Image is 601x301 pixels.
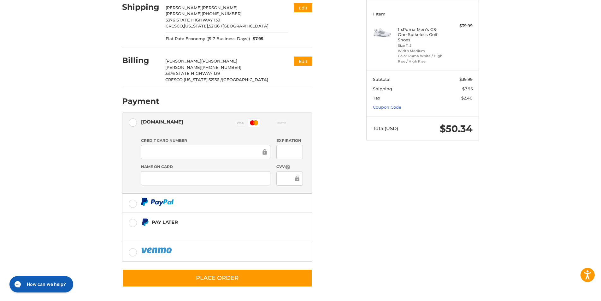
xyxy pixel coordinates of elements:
iframe: Gorgias live chat messenger [6,274,75,295]
h3: 1 Item [373,11,473,16]
h4: 1 x Puma Men's GS-One Spikeless Golf Shoes [398,27,446,42]
li: Width Medium [398,48,446,54]
span: 3376 STATE HIGHWAY 139 [165,71,220,76]
span: [PERSON_NAME] [165,65,201,70]
span: $39.99 [459,77,473,82]
span: [US_STATE], [184,77,209,82]
a: Coupon Code [373,105,401,110]
img: PayPal icon [141,246,173,254]
li: Size 11.5 [398,43,446,48]
span: 3376 STATE HIGHWAY 139 [166,17,220,22]
span: 52136 / [209,23,222,28]
div: $39.99 [448,23,473,29]
span: Subtotal [373,77,391,82]
span: Shipping [373,86,392,91]
iframe: PayPal Message 1 [141,229,273,234]
span: $7.95 [462,86,473,91]
span: Tax [373,95,380,100]
label: Expiration [276,138,303,143]
h2: Payment [122,96,159,106]
span: CRESCO, [166,23,184,28]
div: Pay Later [152,217,273,227]
span: [PHONE_NUMBER] [202,11,242,16]
h2: Shipping [122,2,159,12]
span: $7.95 [250,36,264,42]
label: CVV [276,164,303,170]
span: [US_STATE], [184,23,209,28]
span: [GEOGRAPHIC_DATA] [222,77,268,82]
span: [PERSON_NAME] [165,58,201,63]
span: 52136 / [209,77,222,82]
button: Edit [294,3,312,12]
h2: Billing [122,56,159,65]
span: [PERSON_NAME] [166,11,202,16]
label: Name on Card [141,164,270,170]
span: $2.40 [461,95,473,100]
button: Place Order [122,269,312,287]
img: Pay Later icon [141,218,149,226]
span: [PHONE_NUMBER] [201,65,241,70]
span: [PERSON_NAME] [202,5,238,10]
div: [DOMAIN_NAME] [141,117,183,127]
button: Edit [294,57,312,66]
span: [PERSON_NAME] [166,5,202,10]
span: Flat Rate Economy ((5-7 Business Days)) [166,36,250,42]
span: $50.34 [440,123,473,135]
img: PayPal icon [141,198,174,206]
li: Color Puma White / High Rise / High Rise [398,53,446,64]
span: [PERSON_NAME] [201,58,237,63]
span: Total (USD) [373,125,398,131]
span: CRESCO, [165,77,184,82]
label: Credit Card Number [141,138,270,143]
span: [GEOGRAPHIC_DATA] [222,23,268,28]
